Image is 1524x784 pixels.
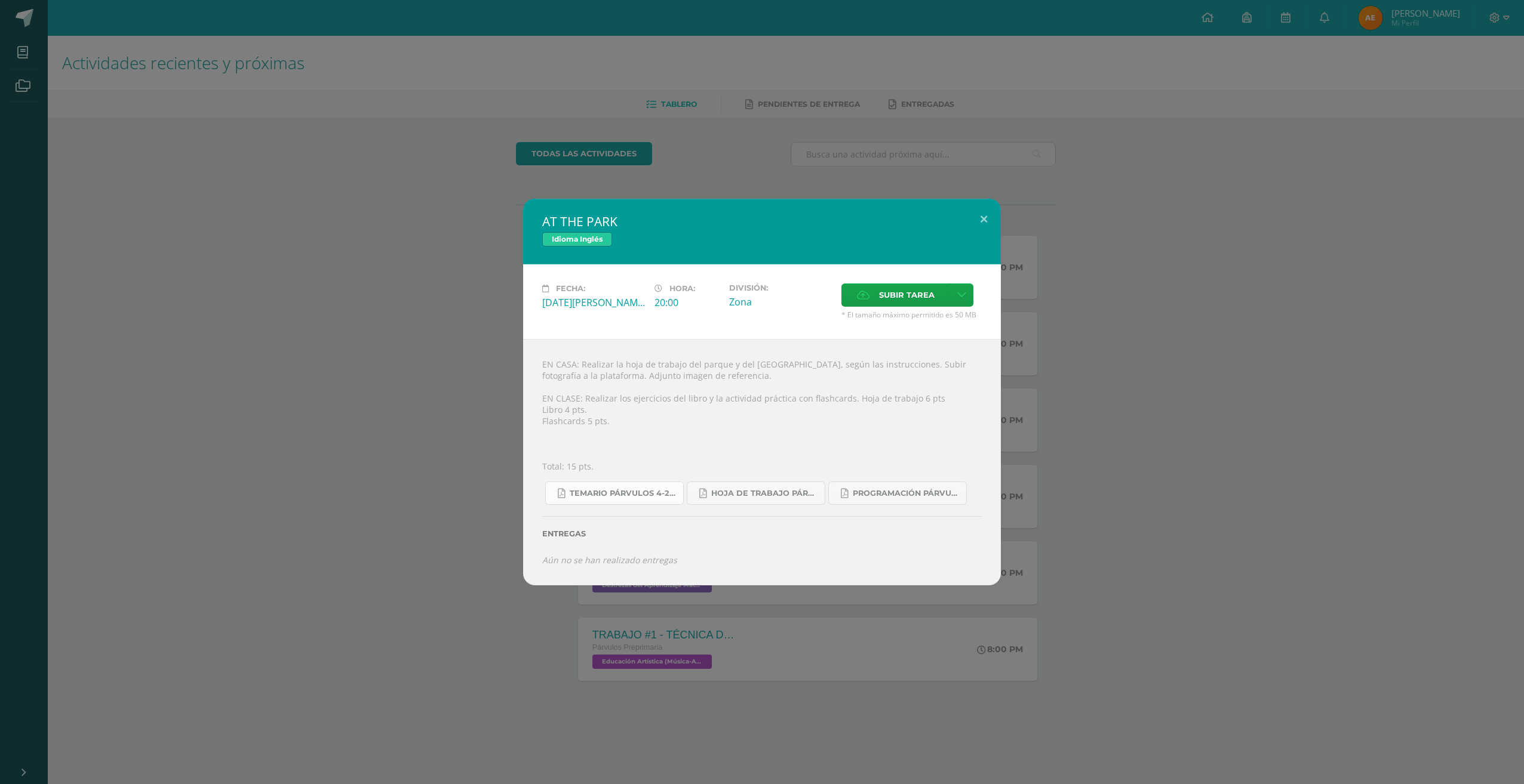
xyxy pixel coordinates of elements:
h2: AT THE PARK [542,213,982,230]
div: 20:00 [655,296,720,309]
div: EN CASA: Realizar la hoja de trabajo del parque y del [GEOGRAPHIC_DATA], según las instrucciones.... [523,339,1001,585]
span: Subir tarea [879,284,935,306]
span: Idioma Inglés [542,232,612,246]
label: División: [729,283,832,292]
span: * El tamaño máximo permitido es 50 MB [841,310,982,320]
span: Fecha: [556,284,585,293]
a: Programación Párvulos Inglés A-B.pdf [828,481,967,505]
span: Hora: [669,284,695,293]
div: [DATE][PERSON_NAME] [542,296,645,309]
span: Programación Párvulos Inglés A-B.pdf [853,489,960,498]
i: Aún no se han realizado entregas [542,554,677,566]
a: Hoja de trabajo PÁRVULOS1.pdf [687,481,825,505]
span: Temario Párvulos 4-2025.pdf [570,489,677,498]
span: Hoja de trabajo PÁRVULOS1.pdf [711,489,819,498]
button: Close (Esc) [967,199,1001,239]
div: Zona [729,295,832,308]
a: Temario Párvulos 4-2025.pdf [545,481,684,505]
label: Entregas [542,529,982,538]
